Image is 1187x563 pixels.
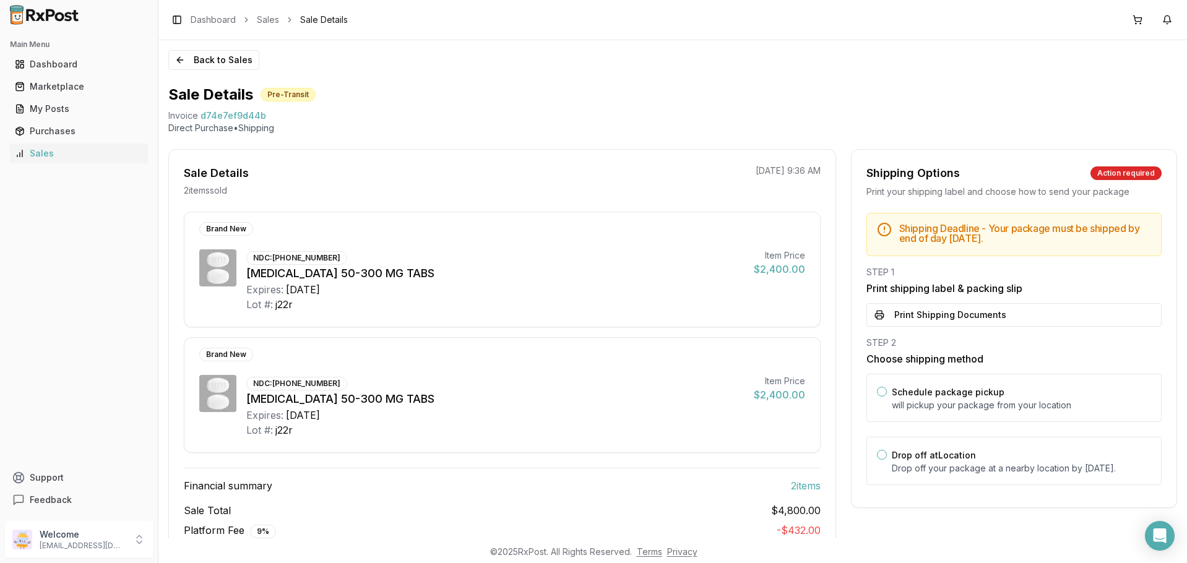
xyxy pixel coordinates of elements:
p: [EMAIL_ADDRESS][DOMAIN_NAME] [40,541,126,551]
img: User avatar [12,530,32,549]
div: j22r [275,423,293,437]
h3: Print shipping label & packing slip [866,281,1162,296]
div: [DATE] [286,282,320,297]
a: Dashboard [10,53,148,75]
button: My Posts [5,99,153,119]
nav: breadcrumb [191,14,348,26]
div: Expires: [246,408,283,423]
span: - $432.00 [777,524,821,536]
a: Purchases [10,120,148,142]
div: Marketplace [15,80,143,93]
span: d74e7ef9d44b [201,110,266,122]
p: 2 item s sold [184,184,227,197]
p: Direct Purchase • Shipping [168,122,1177,134]
h3: Choose shipping method [866,351,1162,366]
div: NDC: [PHONE_NUMBER] [246,377,347,390]
button: Marketplace [5,77,153,97]
button: Support [5,466,153,489]
div: Dashboard [15,58,143,71]
div: Item Price [754,249,805,262]
h2: Main Menu [10,40,148,49]
p: will pickup your package from your location [892,399,1151,411]
img: Dovato 50-300 MG TABS [199,249,236,286]
div: Invoice [168,110,198,122]
span: Platform Fee [184,523,276,538]
button: Purchases [5,121,153,141]
div: [MEDICAL_DATA] 50-300 MG TABS [246,265,744,282]
span: Sale Details [300,14,348,26]
a: Dashboard [191,14,236,26]
img: RxPost Logo [5,5,84,25]
button: Dashboard [5,54,153,74]
div: Lot #: [246,297,273,312]
label: Schedule package pickup [892,387,1004,397]
div: Action required [1090,166,1162,180]
div: 9 % [250,525,276,538]
span: 2 item s [791,478,821,493]
button: Feedback [5,489,153,511]
div: Expires: [246,282,283,297]
div: Brand New [199,222,253,236]
div: Purchases [15,125,143,137]
div: Item Price [754,375,805,387]
div: $2,400.00 [754,387,805,402]
p: Welcome [40,528,126,541]
div: Print your shipping label and choose how to send your package [866,186,1162,198]
div: STEP 2 [866,337,1162,349]
a: Terms [637,546,662,557]
span: Sale Total [184,503,231,518]
a: Marketplace [10,75,148,98]
a: Sales [10,142,148,165]
div: [DATE] [286,408,320,423]
div: j22r [275,297,293,312]
button: Print Shipping Documents [866,303,1162,327]
div: Shipping Options [866,165,960,182]
button: Sales [5,144,153,163]
div: Open Intercom Messenger [1145,521,1175,551]
a: Sales [257,14,279,26]
div: Brand New [199,348,253,361]
div: Lot #: [246,423,273,437]
div: Pre-Transit [261,88,316,101]
span: Feedback [30,494,72,506]
span: $4,800.00 [771,503,821,518]
span: Financial summary [184,478,272,493]
p: Drop off your package at a nearby location by [DATE] . [892,462,1151,475]
div: [MEDICAL_DATA] 50-300 MG TABS [246,390,744,408]
div: $2,400.00 [754,262,805,277]
p: [DATE] 9:36 AM [756,165,821,177]
div: NDC: [PHONE_NUMBER] [246,251,347,265]
label: Drop off at Location [892,450,976,460]
img: Dovato 50-300 MG TABS [199,375,236,412]
h5: Shipping Deadline - Your package must be shipped by end of day [DATE] . [899,223,1151,243]
h1: Sale Details [168,85,253,105]
div: Sales [15,147,143,160]
div: Sale Details [184,165,249,182]
div: My Posts [15,103,143,115]
a: Privacy [667,546,697,557]
button: Back to Sales [168,50,259,70]
div: STEP 1 [866,266,1162,278]
a: My Posts [10,98,148,120]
